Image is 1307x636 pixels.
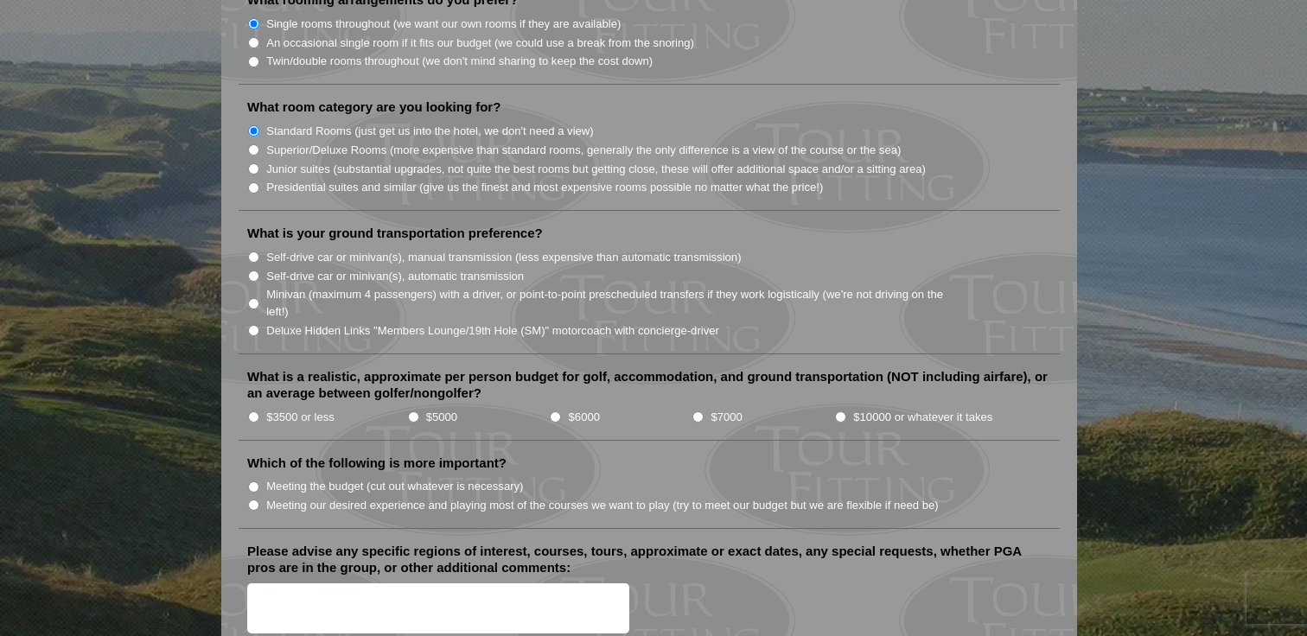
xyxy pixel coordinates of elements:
label: Deluxe Hidden Links "Members Lounge/19th Hole (SM)" motorcoach with concierge-driver [266,322,719,340]
label: What is your ground transportation preference? [247,225,543,242]
label: Junior suites (substantial upgrades, not quite the best rooms but getting close, these will offer... [266,161,926,178]
label: $5000 [426,409,457,426]
label: What room category are you looking for? [247,99,500,116]
label: $7000 [711,409,742,426]
label: Twin/double rooms throughout (we don't mind sharing to keep the cost down) [266,53,653,70]
label: An occasional single room if it fits our budget (we could use a break from the snoring) [266,35,694,52]
label: Self-drive car or minivan(s), automatic transmission [266,268,524,285]
label: What is a realistic, approximate per person budget for golf, accommodation, and ground transporta... [247,368,1051,402]
label: Meeting our desired experience and playing most of the courses we want to play (try to meet our b... [266,497,939,514]
label: $6000 [569,409,600,426]
label: Self-drive car or minivan(s), manual transmission (less expensive than automatic transmission) [266,249,741,266]
label: Superior/Deluxe Rooms (more expensive than standard rooms, generally the only difference is a vie... [266,142,901,159]
label: Meeting the budget (cut out whatever is necessary) [266,478,523,495]
label: $3500 or less [266,409,335,426]
label: Please advise any specific regions of interest, courses, tours, approximate or exact dates, any s... [247,543,1051,576]
label: Minivan (maximum 4 passengers) with a driver, or point-to-point prescheduled transfers if they wo... [266,286,961,320]
label: Which of the following is more important? [247,455,507,472]
label: Presidential suites and similar (give us the finest and most expensive rooms possible no matter w... [266,179,823,196]
label: Standard Rooms (just get us into the hotel, we don't need a view) [266,123,594,140]
label: $10000 or whatever it takes [853,409,992,426]
label: Single rooms throughout (we want our own rooms if they are available) [266,16,621,33]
